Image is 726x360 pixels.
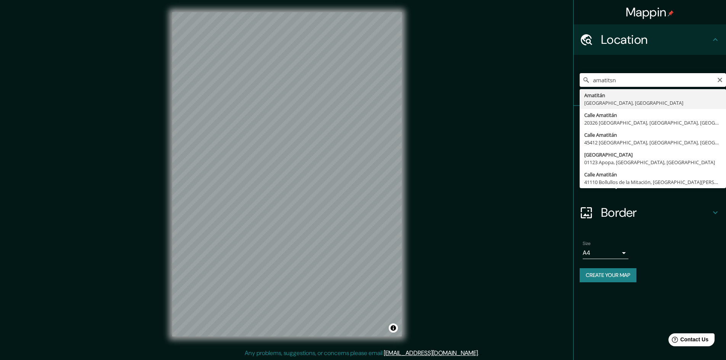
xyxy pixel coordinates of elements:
div: 20326 [GEOGRAPHIC_DATA], [GEOGRAPHIC_DATA], [GEOGRAPHIC_DATA] [584,119,721,126]
button: Create your map [580,268,636,282]
div: [GEOGRAPHIC_DATA] [584,151,721,158]
div: Calle Amatitán [584,111,721,119]
h4: Location [601,32,711,47]
div: Pins [574,106,726,136]
div: Style [574,136,726,167]
div: Layout [574,167,726,197]
button: Toggle attribution [389,323,398,333]
img: pin-icon.png [668,10,674,16]
div: Border [574,197,726,228]
div: Location [574,24,726,55]
button: Clear [717,76,723,83]
h4: Layout [601,174,711,190]
iframe: Help widget launcher [658,330,718,352]
h4: Mappin [626,5,674,20]
div: A4 [583,247,628,259]
h4: Border [601,205,711,220]
div: . [479,349,480,358]
div: [GEOGRAPHIC_DATA], [GEOGRAPHIC_DATA] [584,99,721,107]
input: Pick your city or area [580,73,726,87]
div: 01123 Apopa, [GEOGRAPHIC_DATA], [GEOGRAPHIC_DATA] [584,158,721,166]
div: 41110 Bollullos de la Mitación, [GEOGRAPHIC_DATA][PERSON_NAME], [GEOGRAPHIC_DATA] [584,178,721,186]
div: Calle Amatitán [584,131,721,139]
p: Any problems, suggestions, or concerns please email . [245,349,479,358]
div: 45412 [GEOGRAPHIC_DATA], [GEOGRAPHIC_DATA], [GEOGRAPHIC_DATA] [584,139,721,146]
label: Size [583,240,591,247]
div: Amatitán [584,91,721,99]
a: [EMAIL_ADDRESS][DOMAIN_NAME] [384,349,478,357]
div: Calle Amatitán [584,171,721,178]
div: . [480,349,482,358]
canvas: Map [172,12,402,336]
